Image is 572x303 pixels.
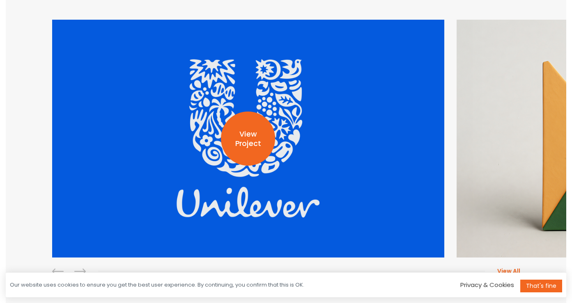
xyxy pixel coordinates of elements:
[221,130,275,148] p: View Project
[485,267,520,275] a: View All
[10,281,304,289] div: Our website uses cookies to ensure you get the best user experience. By continuing, you confirm t...
[520,280,562,292] a: That's fine
[497,267,520,275] span: View All
[460,280,514,289] a: Privacy & Cookies
[52,20,444,257] a: View Project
